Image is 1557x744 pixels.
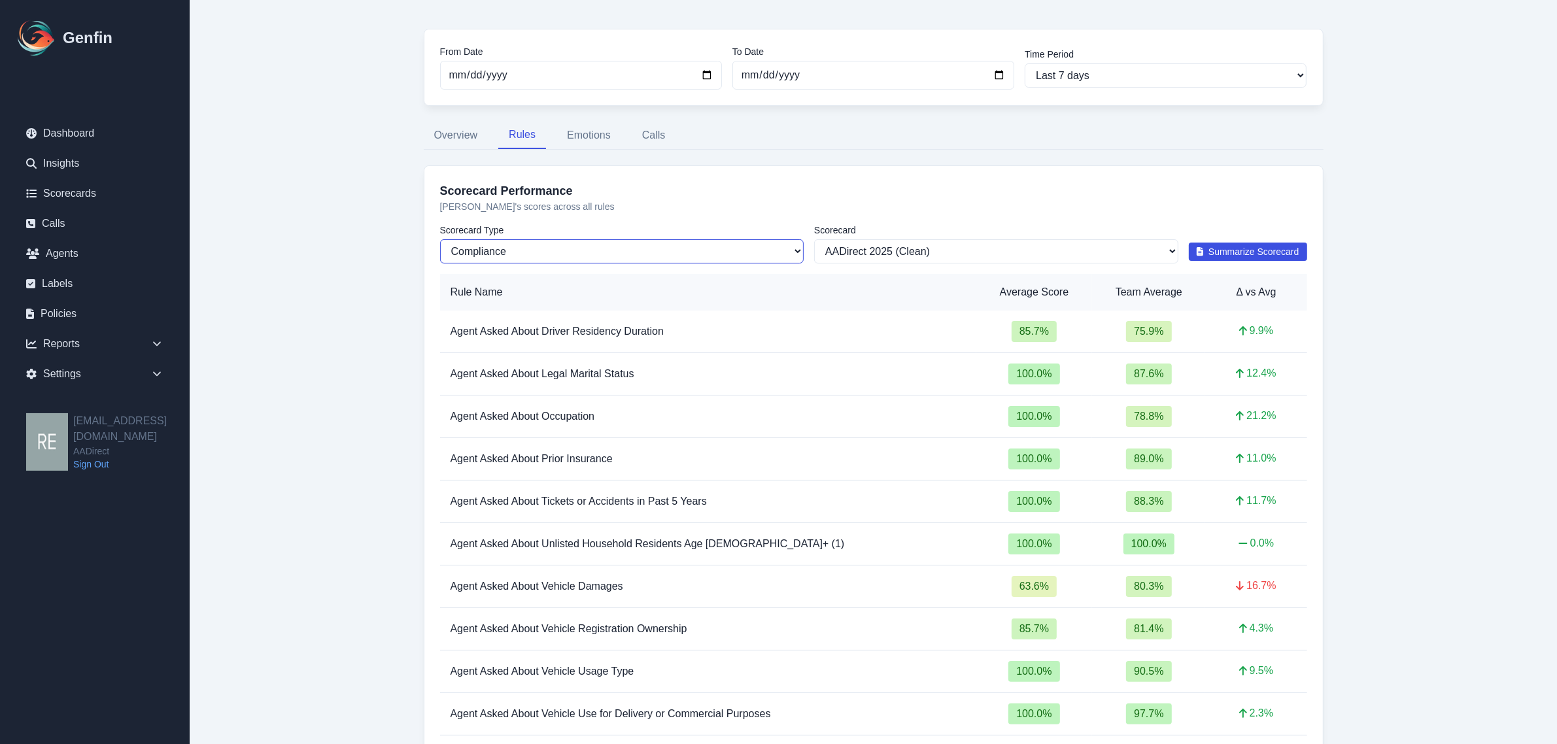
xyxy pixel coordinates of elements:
label: Scorecard Type [440,224,804,237]
a: Agents [16,241,174,267]
span: 100.0 % [1123,533,1174,554]
span: 87.6 % [1126,364,1171,384]
span: 12.4 % [1236,365,1276,381]
span: 0.0 % [1239,535,1274,551]
span: Agent Asked About Occupation [451,411,595,422]
label: Time Period [1025,48,1307,61]
h1: Genfin [63,27,112,48]
a: Policies [16,301,174,327]
img: resqueda@aadirect.com [26,413,68,471]
span: 100.0 % [1008,406,1059,427]
span: 100.0 % [1008,533,1059,554]
div: Settings [16,361,174,387]
button: Rules [498,122,546,149]
span: Agent Asked About Vehicle Use for Delivery or Commercial Purposes [451,708,771,719]
span: AADirect [73,445,190,458]
button: Overview [424,122,488,149]
div: Reports [16,331,174,357]
span: 85.7 % [1012,321,1057,342]
span: 78.8 % [1126,406,1171,427]
a: Sign Out [73,458,190,471]
span: 11.0 % [1236,450,1276,466]
span: Summarize Scorecard [1208,245,1299,258]
span: 4.3 % [1239,620,1273,636]
label: From Date [440,45,722,58]
span: 16.7 % [1236,578,1276,594]
p: [PERSON_NAME] 's scores across all rules [440,200,1307,213]
span: 21.2 % [1236,408,1276,424]
span: Agent Asked About Vehicle Registration Ownership [451,623,687,634]
span: Agent Asked About Prior Insurance [451,453,613,464]
span: 2.3 % [1239,705,1273,721]
span: Agent Asked About Tickets or Accidents in Past 5 Years [451,496,707,507]
a: Calls [16,211,174,237]
label: Scorecard [814,224,1178,237]
th: Rule Name [440,274,976,311]
h3: Scorecard Performance [440,182,1307,200]
span: Agent Asked About Vehicle Usage Type [451,666,634,677]
a: Scorecards [16,180,174,207]
th: Team Average [1092,274,1205,311]
a: Labels [16,271,174,297]
label: To Date [732,45,1014,58]
span: 100.0 % [1008,491,1059,512]
span: 88.3 % [1126,491,1171,512]
button: Summarize Scorecard [1189,243,1307,261]
span: 75.9 % [1126,321,1171,342]
button: Calls [632,122,676,149]
span: 63.6 % [1012,576,1057,597]
th: Δ vs Avg [1205,274,1307,311]
span: 100.0 % [1008,364,1059,384]
img: Logo [16,17,58,59]
a: Dashboard [16,120,174,146]
span: 90.5 % [1126,661,1171,682]
span: Agent Asked About Unlisted Household Residents Age [DEMOGRAPHIC_DATA]+ (1) [451,538,845,549]
span: Agent Asked About Vehicle Damages [451,581,623,592]
h2: [EMAIL_ADDRESS][DOMAIN_NAME] [73,413,190,445]
span: Agent Asked About Legal Marital Status [451,368,634,379]
span: 100.0 % [1008,661,1059,682]
a: Insights [16,150,174,177]
span: 97.7 % [1126,703,1171,724]
span: 81.4 % [1126,618,1171,639]
span: 80.3 % [1126,576,1171,597]
span: 89.0 % [1126,448,1171,469]
span: 85.7 % [1012,618,1057,639]
span: 9.5 % [1239,663,1273,679]
span: Agent Asked About Driver Residency Duration [451,326,664,337]
span: 11.7 % [1236,493,1276,509]
span: 100.0 % [1008,703,1059,724]
span: 100.0 % [1008,448,1059,469]
th: Average Score [976,274,1093,311]
span: 9.9 % [1239,323,1273,339]
button: Emotions [556,122,621,149]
